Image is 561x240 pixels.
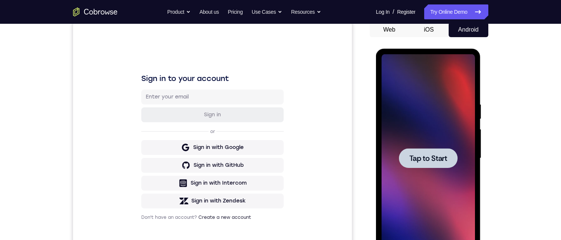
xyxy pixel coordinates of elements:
button: iOS [409,22,449,37]
button: Android [449,22,488,37]
a: Go to the home page [73,7,118,16]
button: Sign in with Zendesk [68,171,211,186]
button: Resources [291,4,321,19]
a: About us [199,4,219,19]
button: Sign in with Intercom [68,153,211,168]
button: Web [370,22,409,37]
a: Pricing [228,4,242,19]
button: Product [167,4,191,19]
a: Log In [376,4,390,19]
div: Sign in with Intercom [118,157,174,165]
p: or [136,106,143,112]
button: Tap to Start [23,100,82,119]
div: Sign in with GitHub [121,139,171,147]
button: Use Cases [252,4,282,19]
span: / [393,7,394,16]
p: Don't have an account? [68,192,211,198]
a: Register [397,4,415,19]
a: Create a new account [125,192,178,198]
a: Try Online Demo [424,4,488,19]
button: Sign in with Google [68,118,211,133]
div: Sign in with Google [120,121,171,129]
span: Tap to Start [33,106,71,113]
div: Sign in with Zendesk [118,175,173,182]
button: Sign in with GitHub [68,136,211,150]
